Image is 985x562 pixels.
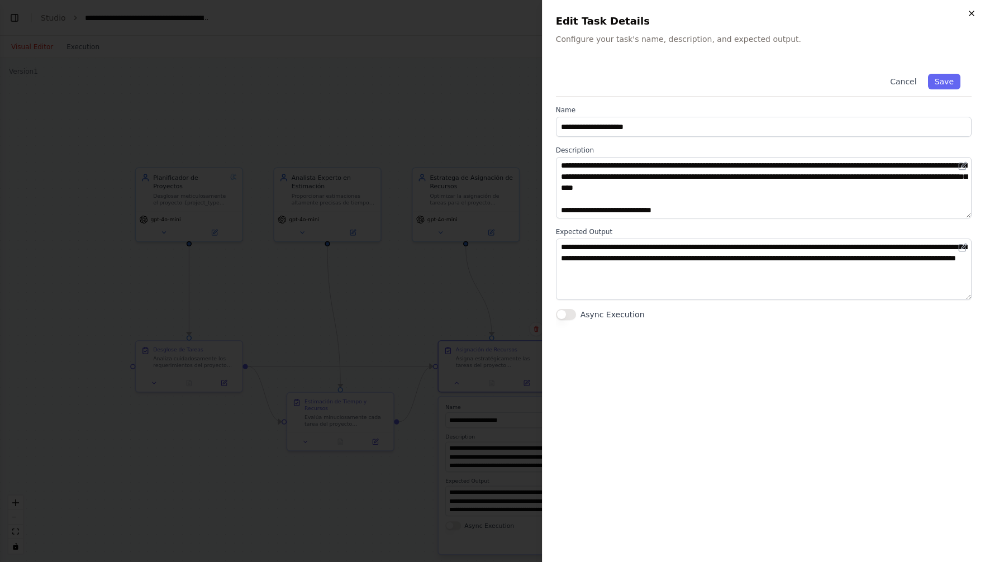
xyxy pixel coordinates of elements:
[556,146,972,155] label: Description
[956,159,969,173] button: Open in editor
[928,74,960,89] button: Save
[556,106,972,115] label: Name
[556,227,972,236] label: Expected Output
[956,241,969,254] button: Open in editor
[883,74,923,89] button: Cancel
[580,309,645,320] label: Async Execution
[556,34,972,45] p: Configure your task's name, description, and expected output.
[556,13,972,29] h2: Edit Task Details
